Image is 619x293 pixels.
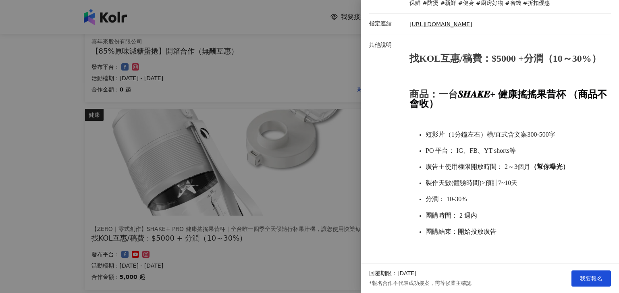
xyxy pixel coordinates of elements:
[409,89,458,100] strong: 商品：一台
[409,89,607,109] strong: 𝑺𝑯𝑨𝑲𝑬+ 健康搖搖果昔杯 （商品不會收）
[369,270,416,278] p: 回覆期限：[DATE]
[426,228,496,235] span: 團購結束：開始投放廣告
[530,163,569,170] strong: （幫你曝光）
[426,131,555,138] span: 短影片（1分鐘左右）橫/直式含文案300-500字
[369,20,405,28] p: 指定連結
[426,179,517,186] span: 製作天數(體驗時間)>預計7~10天
[426,163,569,170] span: 廣告主使用權限開放時間： 2～3個月
[571,270,611,287] button: 我要報名
[426,195,467,202] span: 分潤： 10-30%
[426,212,477,219] span: 團購時間： 2 週內
[409,21,472,29] a: [URL][DOMAIN_NAME]
[369,280,472,287] p: *報名合作不代表成功接案，需等候業主確認
[580,275,602,282] span: 我要報名
[409,53,601,64] strong: 找KOL互惠/稿費：$5000 +分潤（10～30%）
[369,41,405,49] p: 其他說明
[426,147,516,154] span: PO 平台： IG、FB、YT shorts等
